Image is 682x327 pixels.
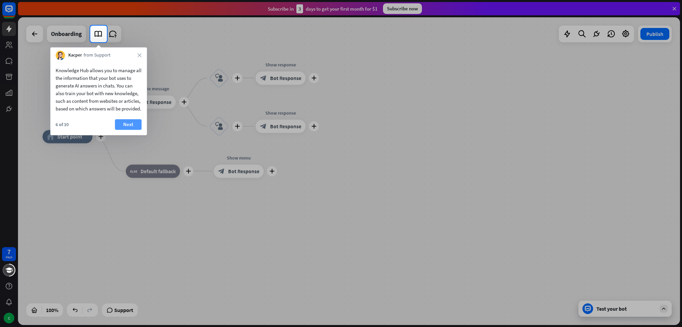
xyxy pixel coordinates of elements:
button: Open LiveChat chat widget [5,3,25,23]
span: from Support [84,52,111,59]
i: close [138,53,142,57]
div: 6 of 10 [56,121,69,127]
div: Knowledge Hub allows you to manage all the information that your bot uses to generate AI answers ... [56,67,142,112]
button: Next [115,119,142,130]
span: Kacper [68,52,82,59]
